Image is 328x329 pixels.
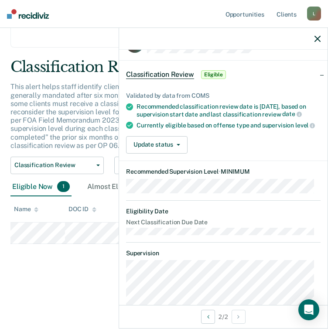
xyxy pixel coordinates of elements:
button: Update status [126,136,188,154]
div: Open Intercom Messenger [298,299,319,320]
div: Currently eligible based on offense type and supervision [137,121,321,129]
button: Previous Opportunity [201,310,215,324]
dt: Next Classification Due Date [126,219,321,226]
div: DOC ID [68,206,96,213]
div: Classification Review [10,58,318,83]
img: Recidiviz [7,9,49,19]
div: Eligible Now [10,178,72,197]
dt: Supervision [126,250,321,257]
span: date [282,110,301,117]
span: • [219,168,221,175]
div: Validated by data from COMS [126,92,321,99]
button: Next Opportunity [232,310,246,324]
span: level [295,122,315,129]
dt: Eligibility Date [126,208,321,215]
div: Name [14,206,38,213]
span: Classification Review [126,70,194,79]
span: 1 [57,181,70,192]
div: L [307,7,321,21]
span: Eligible [201,70,226,79]
div: Classification ReviewEligible [119,61,328,89]
span: Classification Review [14,161,93,169]
div: 2 / 2 [119,305,328,328]
div: Almost Eligible [85,178,156,197]
p: This alert helps staff identify clients due or overdue for a classification review, which are gen... [10,82,316,149]
div: Recommended classification review date is [DATE], based on supervision start date and last classi... [137,103,321,118]
dt: Recommended Supervision Level MINIMUM [126,168,321,175]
